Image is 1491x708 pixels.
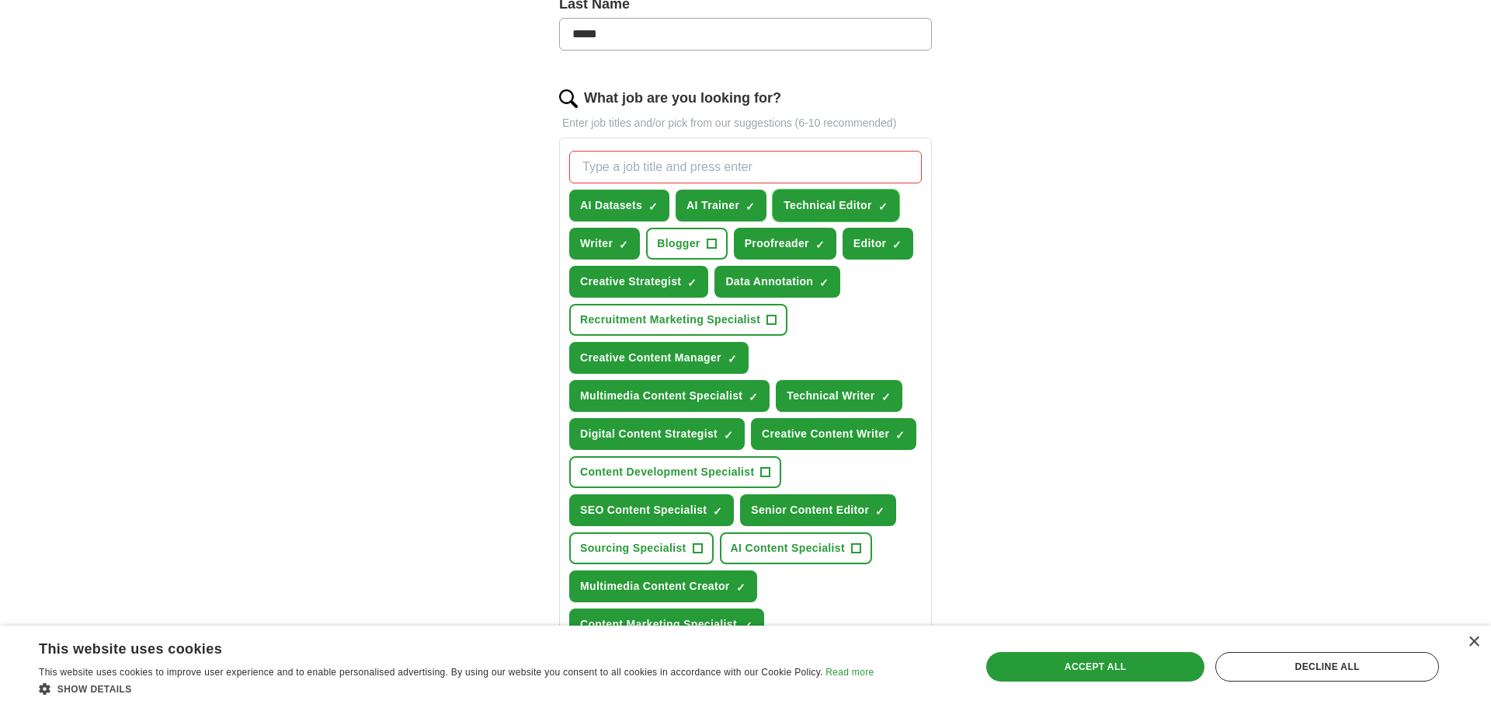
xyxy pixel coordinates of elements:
span: SEO Content Specialist [580,502,707,518]
button: Technical Writer✓ [776,380,902,412]
input: Type a job title and press enter [569,151,922,183]
span: ✓ [736,581,745,594]
span: Creative Content Writer [762,426,889,442]
button: Content Development Specialist [569,456,781,488]
span: This website uses cookies to improve user experience and to enable personalised advertising. By u... [39,667,823,678]
button: SEO Content Specialist✓ [569,494,734,526]
span: ✓ [878,201,888,213]
span: ✓ [619,239,628,251]
button: Blogger [646,228,727,260]
span: ✓ [881,391,891,403]
button: AI Trainer✓ [676,190,766,221]
button: Multimedia Content Specialist✓ [569,380,770,412]
span: ✓ [648,201,658,213]
button: Creative Strategist✓ [569,266,708,298]
span: AI Trainer [686,197,739,214]
button: Creative Content Writer✓ [751,418,916,450]
div: Show details [39,681,874,696]
span: AI Datasets [580,197,642,214]
span: Creative Strategist [580,274,681,290]
button: Digital Content Strategist✓ [569,418,745,450]
span: ✓ [724,429,733,441]
button: Content Marketing Specialist✓ [569,609,764,640]
span: ✓ [743,619,752,632]
span: ✓ [875,505,885,518]
span: Data Annotation [725,274,813,290]
div: This website uses cookies [39,635,835,658]
button: Proofreader✓ [734,228,836,260]
span: ✓ [713,505,722,518]
a: Read more, opens a new window [825,667,874,678]
button: AI Datasets✓ [569,190,669,221]
button: Senior Content Editor✓ [740,494,896,526]
button: Recruitment Marketing Specialist [569,304,787,336]
span: ✓ [815,239,825,251]
span: ✓ [728,353,737,365]
span: Sourcing Specialist [580,540,686,556]
span: Content Development Specialist [580,464,754,480]
span: AI Content Specialist [731,540,845,556]
button: Sourcing Specialist [569,532,714,564]
span: Content Marketing Specialist [580,616,737,633]
span: ✓ [819,277,829,289]
div: Accept all [986,652,1205,682]
span: Technical Editor [784,197,871,214]
span: Proofreader [745,235,809,252]
p: Enter job titles and/or pick from our suggestions (6-10 recommended) [559,115,932,131]
div: Decline all [1215,652,1439,682]
span: Editor [853,235,887,252]
button: AI Content Specialist [720,532,872,564]
span: ✓ [687,277,697,289]
span: Senior Content Editor [751,502,869,518]
button: Technical Editor✓ [773,190,898,221]
span: ✓ [892,239,902,251]
button: Editor✓ [843,228,914,260]
span: Multimedia Content Creator [580,578,730,595]
span: Show details [57,684,132,695]
span: ✓ [895,429,905,441]
span: Blogger [657,235,700,252]
span: Writer [580,235,613,252]
label: What job are you looking for? [584,88,781,109]
span: Creative Content Manager [580,350,721,366]
button: Multimedia Content Creator✓ [569,570,757,602]
span: Digital Content Strategist [580,426,718,442]
span: ✓ [749,391,758,403]
span: ✓ [745,201,755,213]
span: Technical Writer [787,388,874,404]
button: Data Annotation✓ [714,266,840,298]
button: Creative Content Manager✓ [569,342,749,374]
span: Multimedia Content Specialist [580,388,742,404]
span: Recruitment Marketing Specialist [580,312,760,328]
img: search.png [559,89,578,108]
div: Close [1468,637,1479,648]
button: Writer✓ [569,228,640,260]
